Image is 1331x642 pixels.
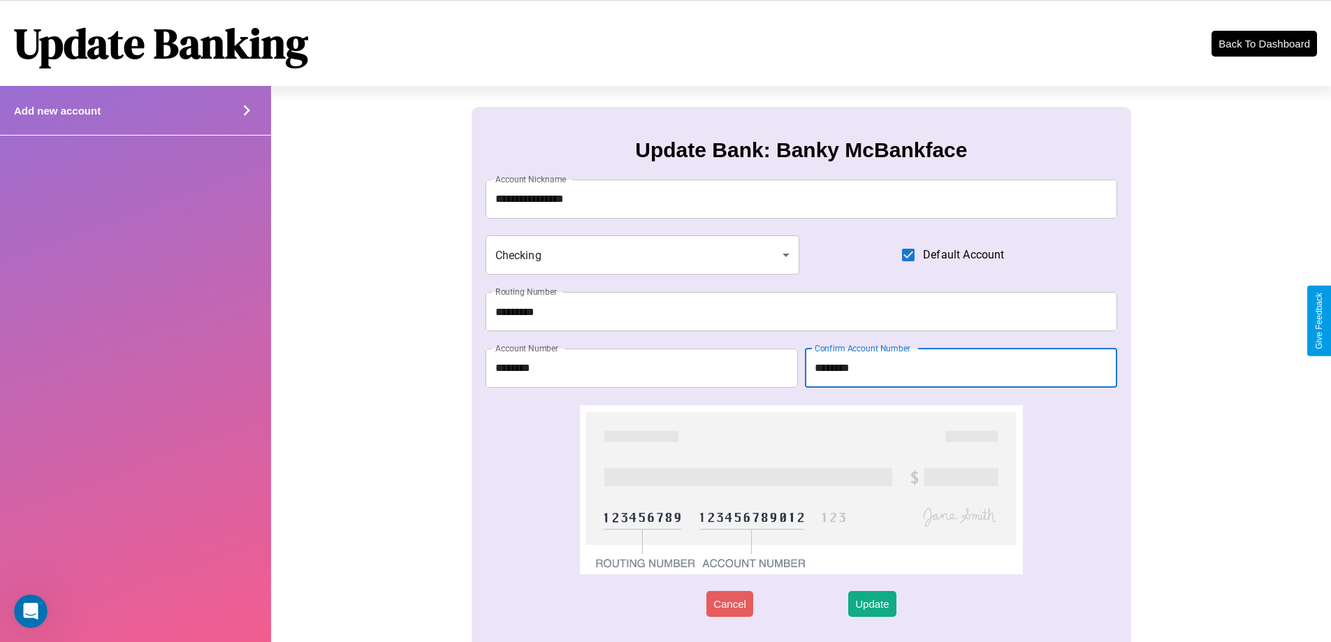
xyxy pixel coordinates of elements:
label: Confirm Account Number [815,342,910,354]
label: Account Nickname [495,173,567,185]
img: check [580,405,1022,574]
label: Routing Number [495,286,557,298]
div: Checking [486,235,800,275]
h4: Add new account [14,105,101,117]
button: Update [848,591,896,617]
iframe: Intercom live chat [14,594,48,628]
label: Account Number [495,342,558,354]
button: Back To Dashboard [1212,31,1317,57]
h1: Update Banking [14,15,308,72]
div: Give Feedback [1314,293,1324,349]
span: Default Account [923,247,1004,263]
button: Cancel [706,591,753,617]
h3: Update Bank: Banky McBankface [635,138,967,162]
